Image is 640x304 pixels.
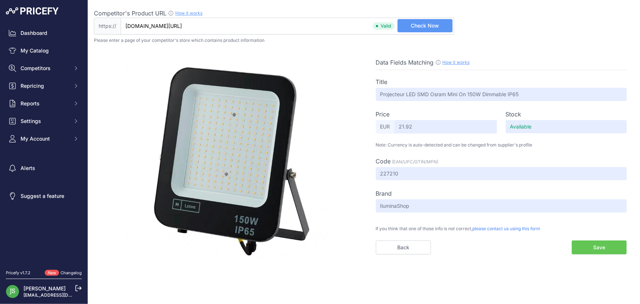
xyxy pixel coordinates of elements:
[6,97,82,110] button: Reports
[94,37,634,43] p: Please enter a page of your competitor's store which contains product information
[175,10,202,16] a: How it works
[6,44,82,57] a: My Catalog
[6,132,82,145] button: My Account
[21,135,69,142] span: My Account
[376,167,627,180] input: -
[392,159,439,164] span: (EAN/UPC/GTIN/MPN)
[45,270,59,276] span: New
[21,117,69,125] span: Settings
[6,62,82,75] button: Competitors
[395,120,497,133] input: -
[376,88,627,101] input: -
[61,270,82,275] a: Changelog
[411,22,439,29] span: Check Now
[506,110,522,119] label: Stock
[376,59,434,66] span: Data Fields Matching
[6,79,82,93] button: Repricing
[376,189,392,198] label: Brand
[376,110,390,119] label: Price
[376,199,627,213] input: -
[94,10,167,17] span: Competitor's Product URL
[6,115,82,128] button: Settings
[21,82,69,90] span: Repricing
[21,100,69,107] span: Reports
[572,240,627,254] button: Save
[6,26,82,261] nav: Sidebar
[376,77,388,86] label: Title
[376,120,395,133] span: EUR
[398,19,453,32] button: Check Now
[23,285,66,292] a: [PERSON_NAME]
[376,158,391,165] span: Code
[6,270,30,276] div: Pricefy v1.7.2
[94,18,121,35] span: https://
[6,162,82,175] a: Alerts
[121,18,454,35] input: www.onlineshop.com/product
[21,65,69,72] span: Competitors
[6,26,82,40] a: Dashboard
[506,120,627,133] input: -
[6,189,82,203] a: Suggest a feature
[376,221,627,232] p: If you think that one of those info is not correct,
[6,7,59,15] img: Pricefy Logo
[443,59,470,65] a: How it works
[473,226,541,231] span: please contact us using this form
[376,142,627,148] p: Note: Currency is auto-detected and can be changed from supplier's profile
[23,292,100,298] a: [EMAIL_ADDRESS][DOMAIN_NAME]
[376,240,431,254] a: Back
